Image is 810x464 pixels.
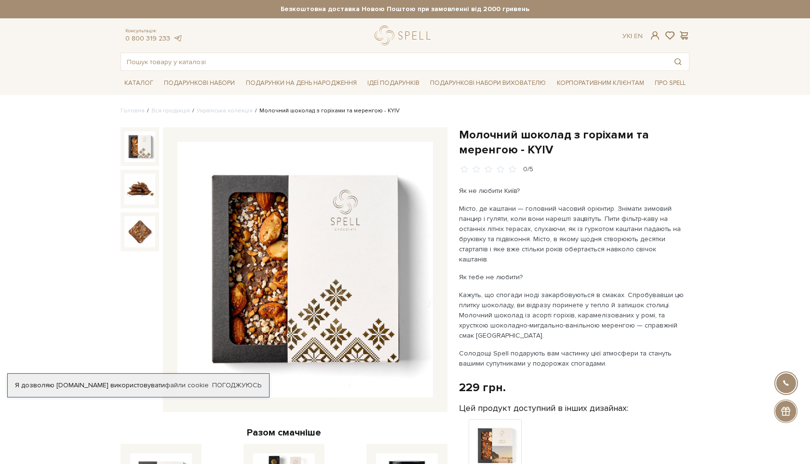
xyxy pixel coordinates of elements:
[631,32,632,40] span: |
[459,403,628,414] label: Цей продукт доступний в інших дизайнах:
[124,131,155,162] img: Молочний шоколад з горіхами та меренгою - KYIV
[523,165,533,174] div: 0/5
[253,107,400,115] li: Молочний шоколад з горіхами та меренгою - KYIV
[553,75,648,91] a: Корпоративним клієнтам
[426,75,550,91] a: Подарункові набори вихователю
[459,204,685,264] p: Місто, де каштани — головний часовий орієнтир. Знімати зимовий панцир і гуляти, коли вони нарешті...
[121,5,689,14] strong: Безкоштовна доставка Новою Поштою при замовленні від 2000 гривень
[8,381,269,390] div: Я дозволяю [DOMAIN_NAME] використовувати
[622,32,643,41] div: Ук
[459,186,685,196] p: Як не любити Київ?
[459,127,689,157] h1: Молочний шоколад з горіхами та меренгою - KYIV
[125,28,182,34] span: Консультація:
[197,107,253,114] a: Українська колекція
[459,348,685,368] p: Солодощі Spell подарують вам частинку цієї атмосфери та стануть вашими супутниками у подорожах сп...
[121,53,667,70] input: Пошук товару у каталозі
[177,142,433,397] img: Молочний шоколад з горіхами та меренгою - KYIV
[173,34,182,42] a: telegram
[125,34,170,42] a: 0 800 319 233
[651,76,689,91] a: Про Spell
[212,381,261,390] a: Погоджуюсь
[375,26,435,45] a: logo
[459,290,685,341] p: Кажуть, що спогади іноді закарбовуються в смаках. Спробувавши цю плитку шоколаду, ви відразу пори...
[121,76,157,91] a: Каталог
[165,381,209,389] a: файли cookie
[124,174,155,205] img: Молочний шоколад з горіхами та меренгою - KYIV
[459,380,506,395] div: 229 грн.
[124,216,155,247] img: Молочний шоколад з горіхами та меренгою - KYIV
[667,53,689,70] button: Пошук товару у каталозі
[364,76,423,91] a: Ідеї подарунків
[634,32,643,40] a: En
[121,426,447,439] div: Разом смачніше
[151,107,190,114] a: Вся продукція
[160,76,239,91] a: Подарункові набори
[242,76,361,91] a: Подарунки на День народження
[459,272,685,282] p: Як тебе не любити?
[121,107,145,114] a: Головна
